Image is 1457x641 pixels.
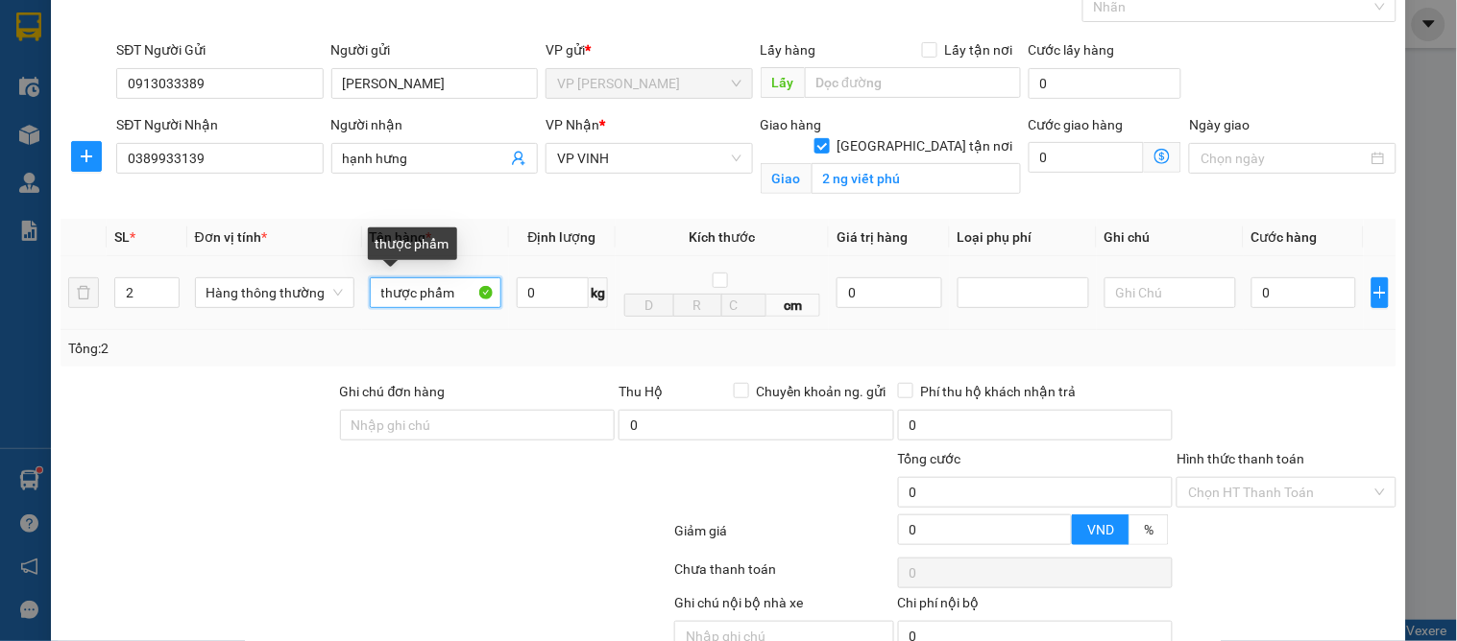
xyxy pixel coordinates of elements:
[690,229,756,245] span: Kích thước
[195,229,267,245] span: Đơn vị tính
[898,451,961,466] span: Tổng cước
[68,338,564,359] div: Tổng: 2
[1251,229,1318,245] span: Cước hàng
[1201,148,1367,169] input: Ngày giao
[1029,142,1145,173] input: Cước giao hàng
[1177,451,1304,466] label: Hình thức thanh toán
[546,39,752,60] div: VP gửi
[68,277,99,308] button: delete
[672,520,895,554] div: Giảm giá
[71,141,102,172] button: plus
[674,592,893,621] div: Ghi chú nội bộ nhà xe
[672,558,895,592] div: Chưa thanh toán
[1144,522,1153,537] span: %
[370,277,501,308] input: VD: Bàn, Ghế
[749,381,894,402] span: Chuyển khoản ng. gửi
[812,163,1021,194] input: Giao tận nơi
[546,117,599,132] span: VP Nhận
[898,592,1174,621] div: Chi phí nội bộ
[721,294,765,317] input: C
[1029,68,1182,99] input: Cước lấy hàng
[1372,277,1389,308] button: plus
[761,163,812,194] span: Giao
[624,294,674,317] input: D
[511,151,526,166] span: user-add
[116,39,323,60] div: SĐT Người Gửi
[1087,522,1114,537] span: VND
[331,39,538,60] div: Người gửi
[837,229,908,245] span: Giá trị hàng
[761,42,816,58] span: Lấy hàng
[1154,149,1170,164] span: dollar-circle
[340,410,616,440] input: Ghi chú đơn hàng
[197,84,312,105] span: GL1409255276
[206,278,343,307] span: Hàng thông thường
[913,381,1084,402] span: Phí thu hộ khách nhận trả
[340,384,446,399] label: Ghi chú đơn hàng
[46,107,187,136] strong: 1900 57 57 57 -
[1189,117,1250,132] label: Ngày giao
[837,277,941,308] input: 0
[761,117,822,132] span: Giao hàng
[1097,219,1244,256] th: Ghi chú
[557,144,741,173] span: VP VINH
[1029,117,1124,132] label: Cước giao hàng
[830,135,1021,156] span: [GEOGRAPHIC_DATA] tận nơi
[368,227,457,260] div: thược phẩm
[82,122,192,152] strong: TĐ đặt vé: 1900 545 555
[114,229,130,245] span: SL
[1105,277,1236,308] input: Ghi Chú
[589,277,608,308] span: kg
[766,294,821,317] span: cm
[673,294,723,317] input: R
[937,39,1021,60] span: Lấy tận nơi
[761,67,805,98] span: Lấy
[331,114,538,135] div: Người nhận
[71,61,168,103] strong: PHIẾU GỬI HÀNG
[1372,285,1388,300] span: plus
[805,67,1021,98] input: Dọc đường
[51,107,145,121] strong: TĐ chuyển phát:
[557,69,741,98] span: VP GIA LÂM
[619,384,663,399] span: Thu Hộ
[528,229,596,245] span: Định lượng
[72,149,101,164] span: plus
[950,219,1097,256] th: Loại phụ phí
[1029,42,1115,58] label: Cước lấy hàng
[116,114,323,135] div: SĐT Người Nhận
